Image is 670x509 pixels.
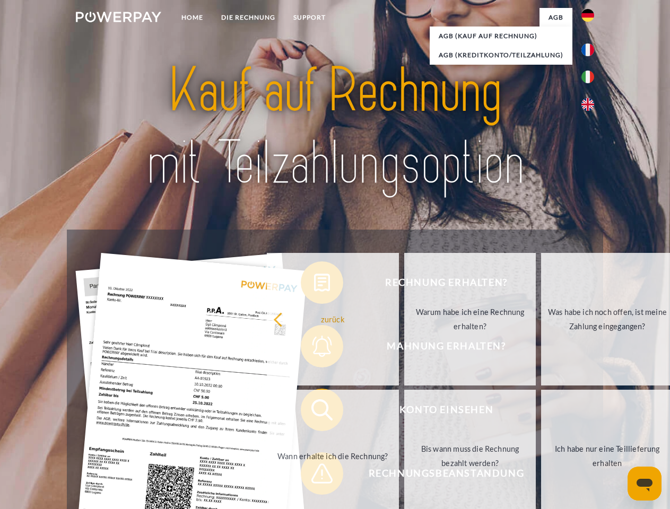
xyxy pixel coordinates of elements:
[547,305,667,334] div: Was habe ich noch offen, ist meine Zahlung eingegangen?
[547,442,667,470] div: Ich habe nur eine Teillieferung erhalten
[581,9,594,22] img: de
[284,8,335,27] a: SUPPORT
[581,71,594,83] img: it
[273,449,393,463] div: Wann erhalte ich die Rechnung?
[273,312,393,326] div: zurück
[430,46,572,65] a: AGB (Kreditkonto/Teilzahlung)
[628,467,662,501] iframe: Schaltfläche zum Öffnen des Messaging-Fensters
[101,51,569,203] img: title-powerpay_de.svg
[430,27,572,46] a: AGB (Kauf auf Rechnung)
[540,8,572,27] a: agb
[581,98,594,111] img: en
[581,43,594,56] img: fr
[76,12,161,22] img: logo-powerpay-white.svg
[411,305,530,334] div: Warum habe ich eine Rechnung erhalten?
[212,8,284,27] a: DIE RECHNUNG
[172,8,212,27] a: Home
[411,442,530,470] div: Bis wann muss die Rechnung bezahlt werden?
